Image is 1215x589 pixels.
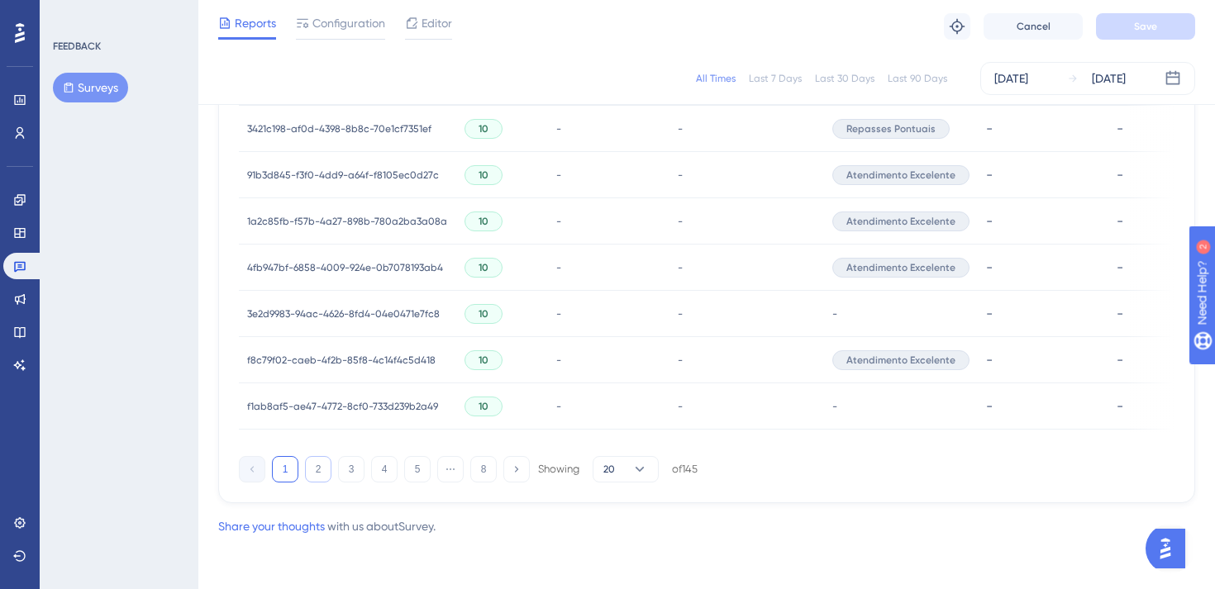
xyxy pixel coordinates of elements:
[696,72,736,85] div: All Times
[888,72,947,85] div: Last 90 Days
[986,213,1100,229] div: -
[986,306,1100,321] div: -
[479,307,488,321] span: 10
[678,400,683,413] span: -
[846,122,936,135] span: Repasses Pontuais
[846,215,955,228] span: Atendimento Excelente
[678,122,683,135] span: -
[247,354,436,367] span: f8c79f02-caeb-4f2b-85f8-4c14f4c5d418
[479,261,488,274] span: 10
[984,13,1083,40] button: Cancel
[437,456,464,482] button: ⋯
[115,8,120,21] div: 2
[556,215,561,228] span: -
[603,463,615,476] span: 20
[556,122,561,135] span: -
[556,354,561,367] span: -
[247,215,447,228] span: 1a2c85fb-f57b-4a27-898b-780a2ba3a08a
[593,456,659,482] button: 20
[235,13,276,33] span: Reports
[53,73,128,102] button: Surveys
[247,307,440,321] span: 3e2d9983-94ac-4626-8fd4-04e0471e7fc8
[312,13,385,33] span: Configuration
[53,40,101,53] div: FEEDBACK
[556,261,561,274] span: -
[218,516,436,536] div: with us about Survey .
[832,307,837,321] span: -
[272,456,298,482] button: 1
[479,169,488,182] span: 10
[832,400,837,413] span: -
[247,122,431,135] span: 3421c198-af0d-4398-8b8c-70e1cf7351ef
[749,72,802,85] div: Last 7 Days
[986,167,1100,183] div: -
[1017,20,1051,33] span: Cancel
[479,400,488,413] span: 10
[678,354,683,367] span: -
[39,4,103,24] span: Need Help?
[986,398,1100,414] div: -
[247,169,439,182] span: 91b3d845-f3f0-4dd9-a64f-f8105ec0d27c
[846,169,955,182] span: Atendimento Excelente
[305,456,331,482] button: 2
[538,462,579,477] div: Showing
[994,69,1028,88] div: [DATE]
[470,456,497,482] button: 8
[678,307,683,321] span: -
[678,215,683,228] span: -
[846,354,955,367] span: Atendimento Excelente
[672,462,698,477] div: of 145
[338,456,364,482] button: 3
[371,456,398,482] button: 4
[986,352,1100,368] div: -
[1146,524,1195,573] iframe: UserGuiding AI Assistant Launcher
[479,215,488,228] span: 10
[479,122,488,135] span: 10
[479,354,488,367] span: 10
[422,13,452,33] span: Editor
[678,261,683,274] span: -
[815,72,874,85] div: Last 30 Days
[678,169,683,182] span: -
[556,169,561,182] span: -
[218,520,325,533] a: Share your thoughts
[1134,20,1157,33] span: Save
[846,261,955,274] span: Atendimento Excelente
[556,400,561,413] span: -
[986,121,1100,136] div: -
[556,307,561,321] span: -
[1096,13,1195,40] button: Save
[986,259,1100,275] div: -
[247,400,438,413] span: f1ab8af5-ae47-4772-8cf0-733d239b2a49
[247,261,443,274] span: 4fb947bf-6858-4009-924e-0b7078193ab4
[1092,69,1126,88] div: [DATE]
[404,456,431,482] button: 5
